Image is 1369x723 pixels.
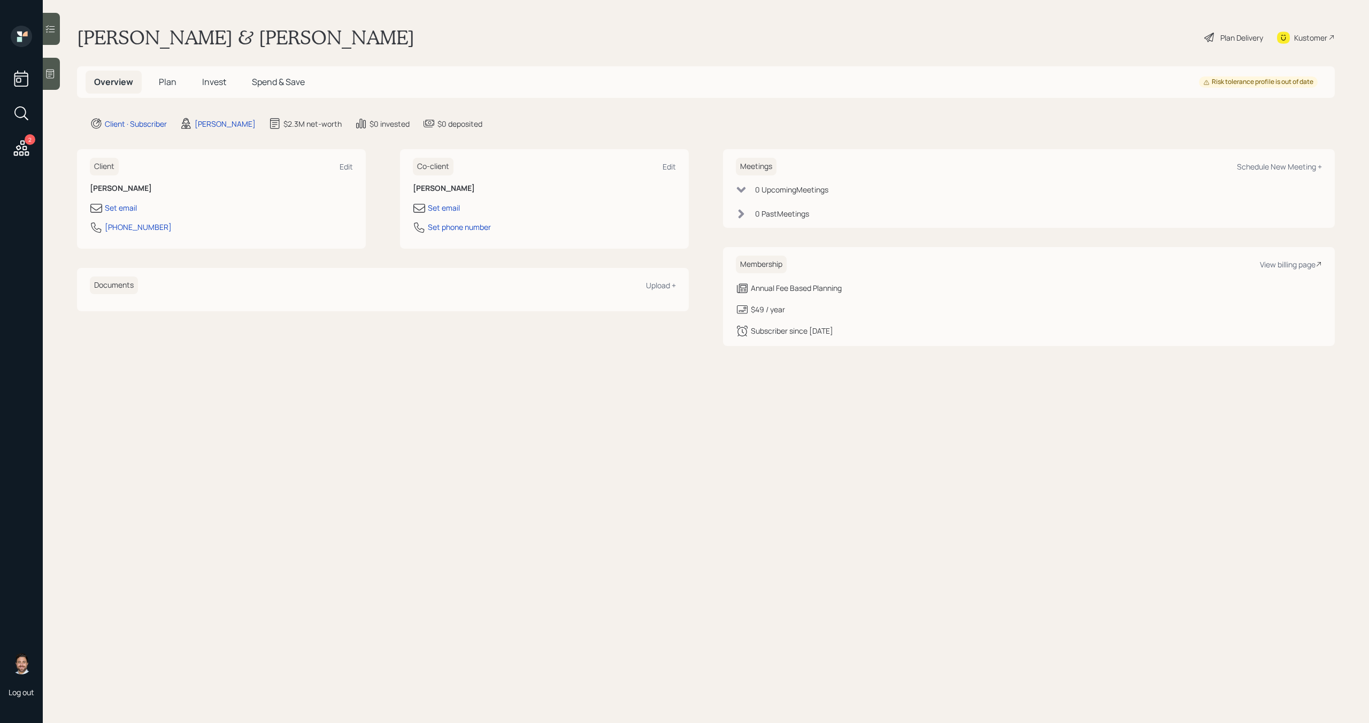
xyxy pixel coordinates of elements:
[90,158,119,175] h6: Client
[1260,259,1322,270] div: View billing page
[736,158,776,175] h6: Meetings
[9,687,34,697] div: Log out
[77,26,414,49] h1: [PERSON_NAME] & [PERSON_NAME]
[751,325,833,336] div: Subscriber since [DATE]
[105,118,167,129] div: Client · Subscriber
[663,161,676,172] div: Edit
[428,202,460,213] div: Set email
[1294,32,1327,43] div: Kustomer
[755,184,828,195] div: 0 Upcoming Meeting s
[283,118,342,129] div: $2.3M net-worth
[413,184,676,193] h6: [PERSON_NAME]
[437,118,482,129] div: $0 deposited
[202,76,226,88] span: Invest
[370,118,410,129] div: $0 invested
[90,184,353,193] h6: [PERSON_NAME]
[413,158,453,175] h6: Co-client
[105,221,172,233] div: [PHONE_NUMBER]
[195,118,256,129] div: [PERSON_NAME]
[1203,78,1313,87] div: Risk tolerance profile is out of date
[25,134,35,145] div: 2
[751,282,842,294] div: Annual Fee Based Planning
[755,208,809,219] div: 0 Past Meeting s
[340,161,353,172] div: Edit
[105,202,137,213] div: Set email
[736,256,787,273] h6: Membership
[751,304,785,315] div: $49 / year
[1237,161,1322,172] div: Schedule New Meeting +
[1220,32,1263,43] div: Plan Delivery
[252,76,305,88] span: Spend & Save
[159,76,176,88] span: Plan
[428,221,491,233] div: Set phone number
[90,276,138,294] h6: Documents
[11,653,32,674] img: michael-russo-headshot.png
[646,280,676,290] div: Upload +
[94,76,133,88] span: Overview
